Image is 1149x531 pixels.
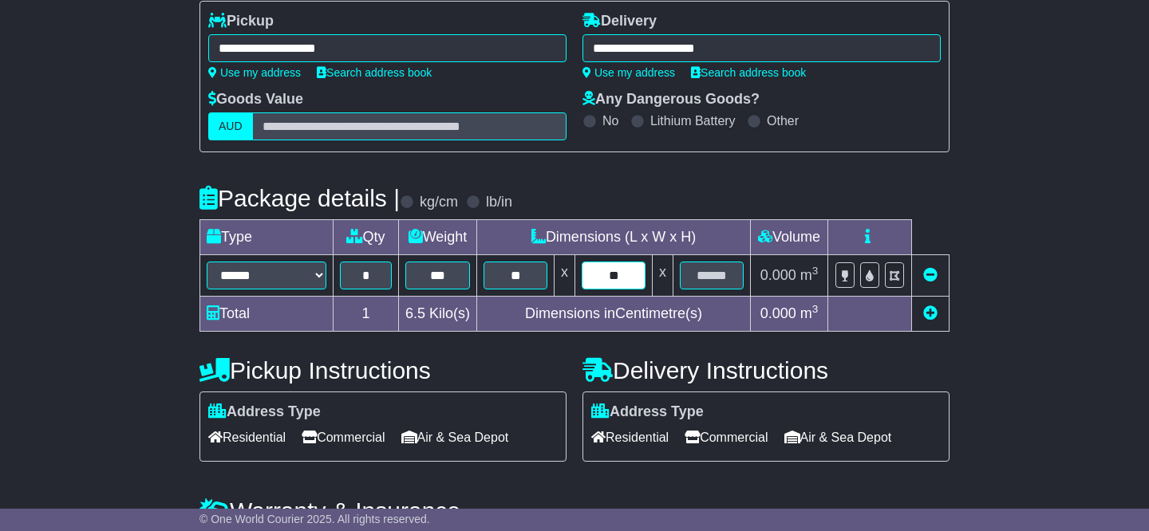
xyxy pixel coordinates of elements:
span: Residential [208,425,286,450]
td: x [653,255,673,297]
span: 0.000 [760,305,796,321]
span: © One World Courier 2025. All rights reserved. [199,513,430,525]
label: Lithium Battery [650,113,736,128]
td: Dimensions in Centimetre(s) [477,297,751,332]
h4: Pickup Instructions [199,357,567,383]
h4: Warranty & Insurance [199,498,950,524]
a: Remove this item [923,267,938,283]
td: Qty [334,220,399,255]
label: Pickup [208,13,274,30]
label: No [602,113,618,128]
label: lb/in [486,194,512,211]
span: Commercial [685,425,768,450]
span: Air & Sea Depot [784,425,892,450]
label: AUD [208,112,253,140]
td: Weight [399,220,477,255]
a: Add new item [923,305,938,321]
label: Goods Value [208,91,303,108]
span: 0.000 [760,267,796,283]
label: Address Type [208,403,321,421]
td: x [555,255,575,297]
span: Air & Sea Depot [401,425,509,450]
a: Search address book [691,66,806,79]
a: Use my address [208,66,301,79]
span: Residential [591,425,669,450]
td: Total [200,297,334,332]
label: Other [767,113,799,128]
h4: Delivery Instructions [582,357,950,383]
label: Delivery [582,13,657,30]
td: Dimensions (L x W x H) [477,220,751,255]
h4: Package details | [199,185,400,211]
label: kg/cm [420,194,458,211]
a: Use my address [582,66,675,79]
span: Commercial [302,425,385,450]
sup: 3 [812,303,819,315]
span: 6.5 [405,305,425,321]
td: 1 [334,297,399,332]
td: Volume [751,220,828,255]
span: m [800,305,819,321]
sup: 3 [812,265,819,277]
a: Search address book [317,66,432,79]
td: Type [200,220,334,255]
label: Any Dangerous Goods? [582,91,760,108]
span: m [800,267,819,283]
td: Kilo(s) [399,297,477,332]
label: Address Type [591,403,704,421]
